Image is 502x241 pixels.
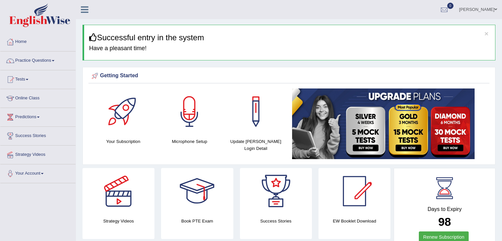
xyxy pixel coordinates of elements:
[0,70,76,87] a: Tests
[89,45,490,52] h4: Have a pleasant time!
[0,108,76,124] a: Predictions
[89,33,490,42] h3: Successful entry in the system
[0,146,76,162] a: Strategy Videos
[83,218,154,224] h4: Strategy Videos
[401,206,488,212] h4: Days to Expiry
[161,218,233,224] h4: Book PTE Exam
[90,71,488,81] div: Getting Started
[485,30,488,37] button: ×
[0,52,76,68] a: Practice Questions
[447,3,454,9] span: 0
[226,138,286,152] h4: Update [PERSON_NAME] Login Detail
[240,218,312,224] h4: Success Stories
[93,138,153,145] h4: Your Subscription
[438,215,451,228] b: 98
[318,218,390,224] h4: EW Booklet Download
[160,138,219,145] h4: Microphone Setup
[0,164,76,181] a: Your Account
[292,88,475,159] img: small5.jpg
[0,127,76,143] a: Success Stories
[0,89,76,106] a: Online Class
[0,33,76,49] a: Home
